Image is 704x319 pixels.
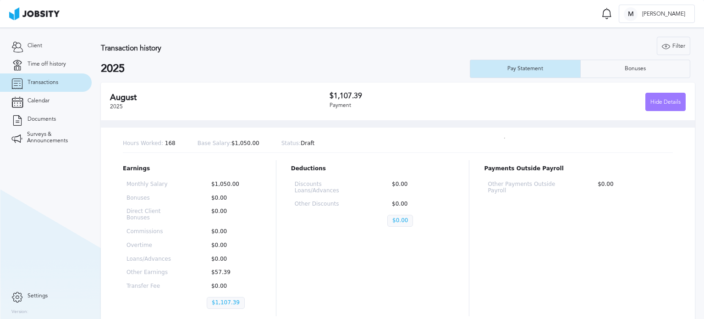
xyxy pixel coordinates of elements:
[207,208,258,221] p: $0.00
[101,62,470,75] h2: 2025
[27,61,66,67] span: Time off history
[207,269,258,276] p: $57.39
[330,102,508,109] div: Payment
[198,140,231,146] span: Base Salary:
[126,269,177,276] p: Other Earnings
[207,242,258,249] p: $0.00
[657,37,690,56] div: Filter
[281,140,301,146] span: Status:
[123,140,163,146] span: Hours Worked:
[387,181,451,194] p: $0.00
[645,93,686,111] button: Hide Details
[9,7,60,20] img: ab4bad089aa723f57921c736e9817d99.png
[11,309,28,315] label: Version:
[207,283,258,290] p: $0.00
[126,195,177,201] p: Bonuses
[27,98,49,104] span: Calendar
[295,201,358,207] p: Other Discounts
[620,66,650,72] div: Bonuses
[126,208,177,221] p: Direct Client Bonuses
[207,256,258,263] p: $0.00
[488,181,564,194] p: Other Payments Outside Payroll
[101,44,423,52] h3: Transaction history
[638,11,690,17] span: [PERSON_NAME]
[126,242,177,249] p: Overtime
[387,215,413,227] p: $0.00
[624,7,638,21] div: M
[123,166,261,172] p: Earnings
[207,181,258,188] p: $1,050.00
[207,195,258,201] p: $0.00
[657,37,690,55] button: Filter
[123,140,176,147] p: 168
[126,229,177,235] p: Commissions
[27,131,80,144] span: Surveys & Announcements
[503,66,548,72] div: Pay Statement
[281,140,315,147] p: Draft
[330,92,508,100] h3: $1,107.39
[27,79,58,86] span: Transactions
[126,256,177,263] p: Loans/Advances
[387,201,451,207] p: $0.00
[207,229,258,235] p: $0.00
[27,43,42,49] span: Client
[27,293,48,299] span: Settings
[470,60,580,78] button: Pay Statement
[126,283,177,290] p: Transfer Fee
[110,93,330,102] h2: August
[27,116,56,123] span: Documents
[295,181,358,194] p: Discounts Loans/Advances
[619,5,695,23] button: M[PERSON_NAME]
[593,181,669,194] p: $0.00
[291,166,455,172] p: Deductions
[484,166,673,172] p: Payments Outside Payroll
[198,140,259,147] p: $1,050.00
[110,103,123,110] span: 2025
[207,297,245,309] p: $1,107.39
[580,60,691,78] button: Bonuses
[126,181,177,188] p: Monthly Salary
